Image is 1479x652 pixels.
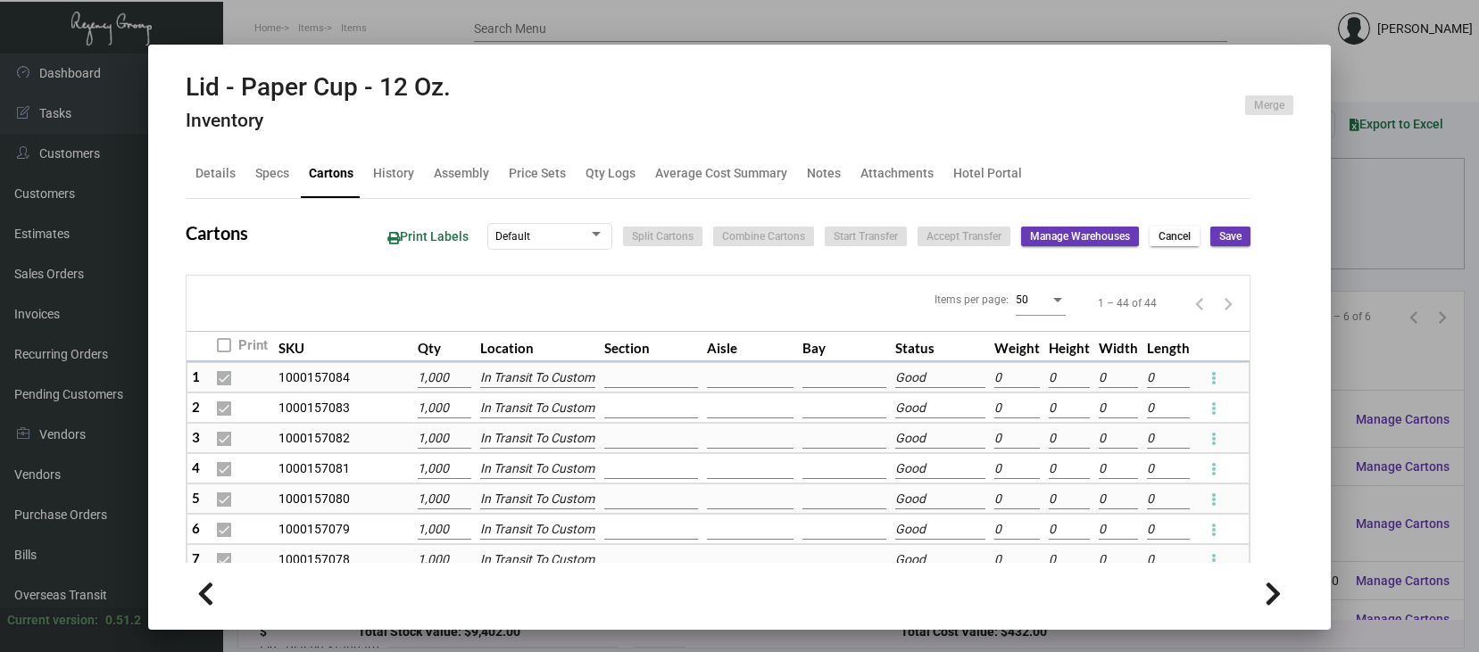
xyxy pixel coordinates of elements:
[1044,331,1094,362] th: Height
[373,220,483,253] button: Print Labels
[702,331,798,362] th: Aisle
[1094,331,1142,362] th: Width
[1254,98,1284,113] span: Merge
[655,164,787,183] div: Average Cost Summary
[1245,95,1293,115] button: Merge
[623,227,702,246] button: Split Cartons
[238,334,268,356] span: Print
[1142,331,1194,362] th: Length
[495,230,530,243] span: Default
[192,399,200,415] span: 2
[413,331,476,362] th: Qty
[722,229,805,244] span: Combine Cartons
[509,164,566,183] div: Price Sets
[387,229,469,243] span: Print Labels
[600,331,702,362] th: Section
[192,520,200,536] span: 6
[1150,227,1200,246] button: Cancel
[192,550,200,566] span: 7
[274,331,413,362] th: SKU
[192,429,200,445] span: 3
[1219,229,1242,244] span: Save
[1214,289,1242,318] button: Next page
[476,331,600,362] th: Location
[1016,293,1066,307] mat-select: Items per page:
[586,164,636,183] div: Qty Logs
[798,331,891,362] th: Bay
[1016,293,1028,306] span: 50
[192,490,200,506] span: 5
[1098,295,1157,311] div: 1 – 44 of 44
[935,292,1009,308] div: Items per page:
[1030,229,1130,244] span: Manage Warehouses
[953,164,1022,183] div: Hotel Portal
[434,164,489,183] div: Assembly
[105,611,141,630] div: 0.51.2
[807,164,841,183] div: Notes
[1159,229,1191,244] span: Cancel
[834,229,898,244] span: Start Transfer
[186,110,451,132] h4: Inventory
[926,229,1001,244] span: Accept Transfer
[309,164,353,183] div: Cartons
[990,331,1044,362] th: Weight
[255,164,289,183] div: Specs
[860,164,934,183] div: Attachments
[1210,227,1251,246] button: Save
[195,164,236,183] div: Details
[713,227,814,246] button: Combine Cartons
[373,164,414,183] div: History
[825,227,907,246] button: Start Transfer
[918,227,1010,246] button: Accept Transfer
[632,229,694,244] span: Split Cartons
[1185,289,1214,318] button: Previous page
[186,222,248,243] h2: Cartons
[192,368,200,384] span: 1
[186,72,451,103] h2: Lid - Paper Cup - 12 Oz.
[891,331,991,362] th: Status
[192,459,200,475] span: 4
[1021,227,1139,246] button: Manage Warehouses
[7,611,98,630] div: Current version:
